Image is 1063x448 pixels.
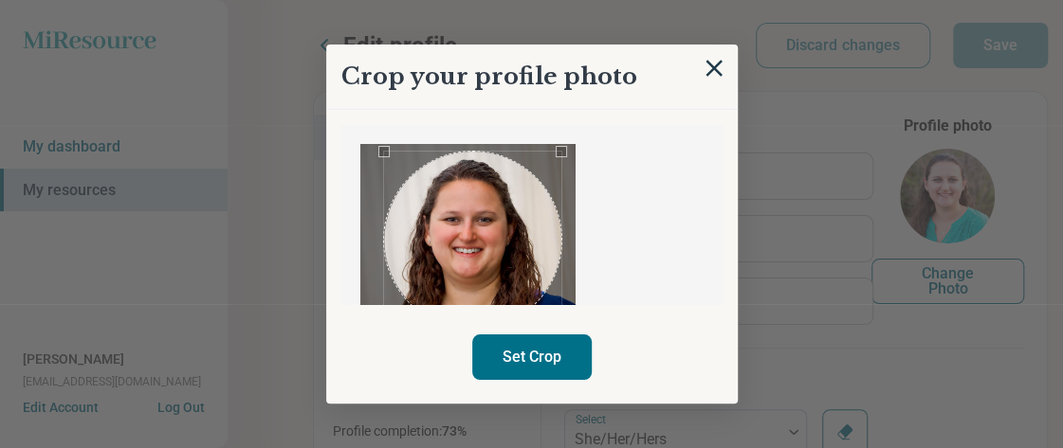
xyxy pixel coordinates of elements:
[341,60,637,94] h2: Crop your profile photo
[360,144,576,413] img: Crop me
[472,334,592,380] button: Set Crop
[378,146,390,157] div: Use the arrow keys to move the north west drag handle to change the crop selection area
[556,146,567,157] div: Use the arrow keys to move the north east drag handle to change the crop selection area
[384,152,561,329] div: Use the arrow keys to move the crop selection area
